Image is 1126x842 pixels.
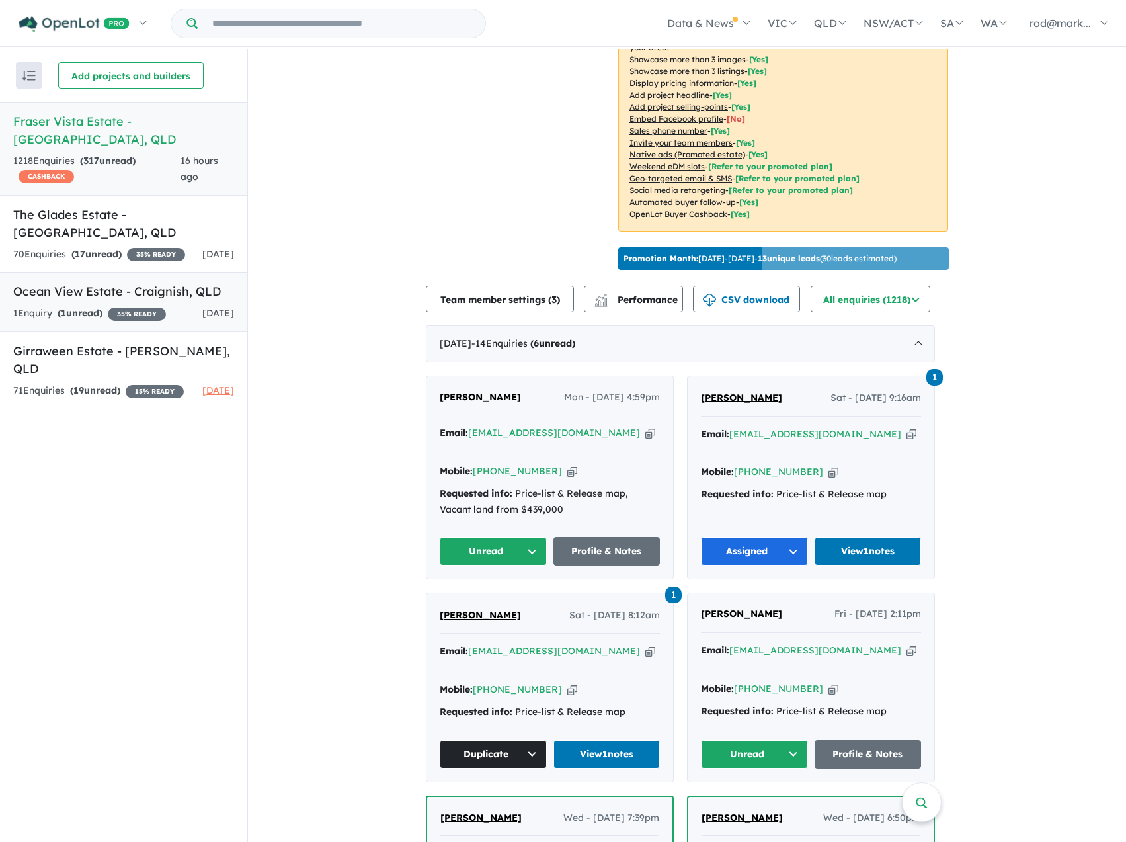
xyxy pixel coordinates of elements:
u: Weekend eDM slots [629,161,705,171]
span: Performance [596,294,678,306]
span: 3 [551,294,557,306]
span: 1 [665,587,682,603]
span: CASHBACK [19,170,74,183]
u: Showcase more than 3 images [629,54,746,64]
strong: Email: [701,644,729,656]
span: [Yes] [739,197,758,207]
button: Duplicate [440,740,547,769]
strong: ( unread) [58,307,102,319]
p: [DATE] - [DATE] - ( 30 leads estimated) [623,253,897,265]
span: Sat - [DATE] 8:12am [569,608,660,624]
u: Social media retargeting [629,185,725,195]
span: [Yes] [748,149,768,159]
span: [DATE] [202,384,234,396]
a: [EMAIL_ADDRESS][DOMAIN_NAME] [468,645,640,657]
button: Unread [701,740,808,769]
a: Profile & Notes [815,740,922,769]
strong: Mobile: [701,466,734,478]
u: OpenLot Buyer Cashback [629,209,727,219]
u: Display pricing information [629,78,734,88]
span: [ No ] [727,114,745,124]
button: Assigned [701,537,808,566]
button: Performance [584,286,683,312]
span: [Refer to your promoted plan] [708,161,832,171]
button: Add projects and builders [58,62,204,89]
span: 35 % READY [108,308,166,321]
button: Unread [440,537,547,566]
strong: ( unread) [530,337,575,349]
a: [PHONE_NUMBER] [473,683,562,695]
div: 70 Enquir ies [13,247,185,263]
div: Price-list & Release map [701,487,921,503]
a: Profile & Notes [553,537,661,566]
button: Copy [828,465,838,479]
span: [DATE] [202,248,234,260]
strong: ( unread) [71,248,122,260]
span: rod@mark... [1029,17,1091,30]
span: [PERSON_NAME] [440,391,521,403]
span: [Yes] [731,209,750,219]
strong: Requested info: [701,488,774,500]
img: Openlot PRO Logo White [19,16,130,32]
span: 17 [75,248,85,260]
div: 1218 Enquir ies [13,153,181,185]
img: download icon [703,294,716,307]
h5: The Glades Estate - [GEOGRAPHIC_DATA] , QLD [13,206,234,241]
span: 6 [534,337,539,349]
button: Copy [906,644,916,657]
span: Fri - [DATE] 2:11pm [834,607,921,622]
span: [PERSON_NAME] [440,812,522,823]
strong: Mobile: [701,683,734,695]
img: bar-chart.svg [594,298,608,306]
b: 13 unique leads [758,253,820,263]
span: - 14 Enquir ies [471,337,575,349]
u: Showcase more than 3 listings [629,66,744,76]
span: [PERSON_NAME] [701,392,782,403]
a: [PERSON_NAME] [701,607,782,622]
button: Team member settings (3) [426,286,574,312]
span: 16 hours ago [181,155,218,183]
a: 1 [665,585,682,603]
span: Wed - [DATE] 6:50pm [823,810,920,826]
a: [PERSON_NAME] [702,810,783,826]
strong: Requested info: [440,487,512,499]
a: [PHONE_NUMBER] [734,466,823,478]
h5: Ocean View Estate - Craignish , QLD [13,282,234,300]
u: Automated buyer follow-up [629,197,736,207]
button: Copy [906,427,916,441]
span: [ Yes ] [711,126,730,136]
div: Price-list & Release map, Vacant land from $439,000 [440,486,660,518]
u: Geo-targeted email & SMS [629,173,732,183]
a: View1notes [815,537,922,566]
img: sort.svg [22,71,36,81]
span: [ Yes ] [749,54,768,64]
u: Add project selling-points [629,102,728,112]
div: Price-list & Release map [701,704,921,720]
span: [PERSON_NAME] [702,812,783,823]
a: [EMAIL_ADDRESS][DOMAIN_NAME] [729,644,901,656]
span: [Refer to your promoted plan] [729,185,853,195]
span: 1 [61,307,66,319]
span: [ Yes ] [713,90,732,100]
span: 1 [926,369,943,386]
a: [PERSON_NAME] [440,390,521,405]
span: Sat - [DATE] 9:16am [830,390,921,406]
button: Copy [567,683,577,696]
a: [PHONE_NUMBER] [473,465,562,477]
u: Native ads (Promoted estate) [629,149,745,159]
a: 1 [926,368,943,386]
h5: Fraser Vista Estate - [GEOGRAPHIC_DATA] , QLD [13,112,234,148]
a: View1notes [553,740,661,769]
strong: Email: [701,428,729,440]
a: [PERSON_NAME] [440,810,522,826]
a: [EMAIL_ADDRESS][DOMAIN_NAME] [468,427,640,439]
button: Copy [645,644,655,658]
input: Try estate name, suburb, builder or developer [200,9,483,38]
img: line-chart.svg [595,294,607,301]
button: Copy [645,426,655,440]
p: Your project is only comparing to other top-performing projects in your area: - - - - - - - - - -... [618,19,948,232]
a: [PERSON_NAME] [440,608,521,624]
strong: ( unread) [80,155,136,167]
button: Copy [567,464,577,478]
strong: Requested info: [440,706,512,718]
